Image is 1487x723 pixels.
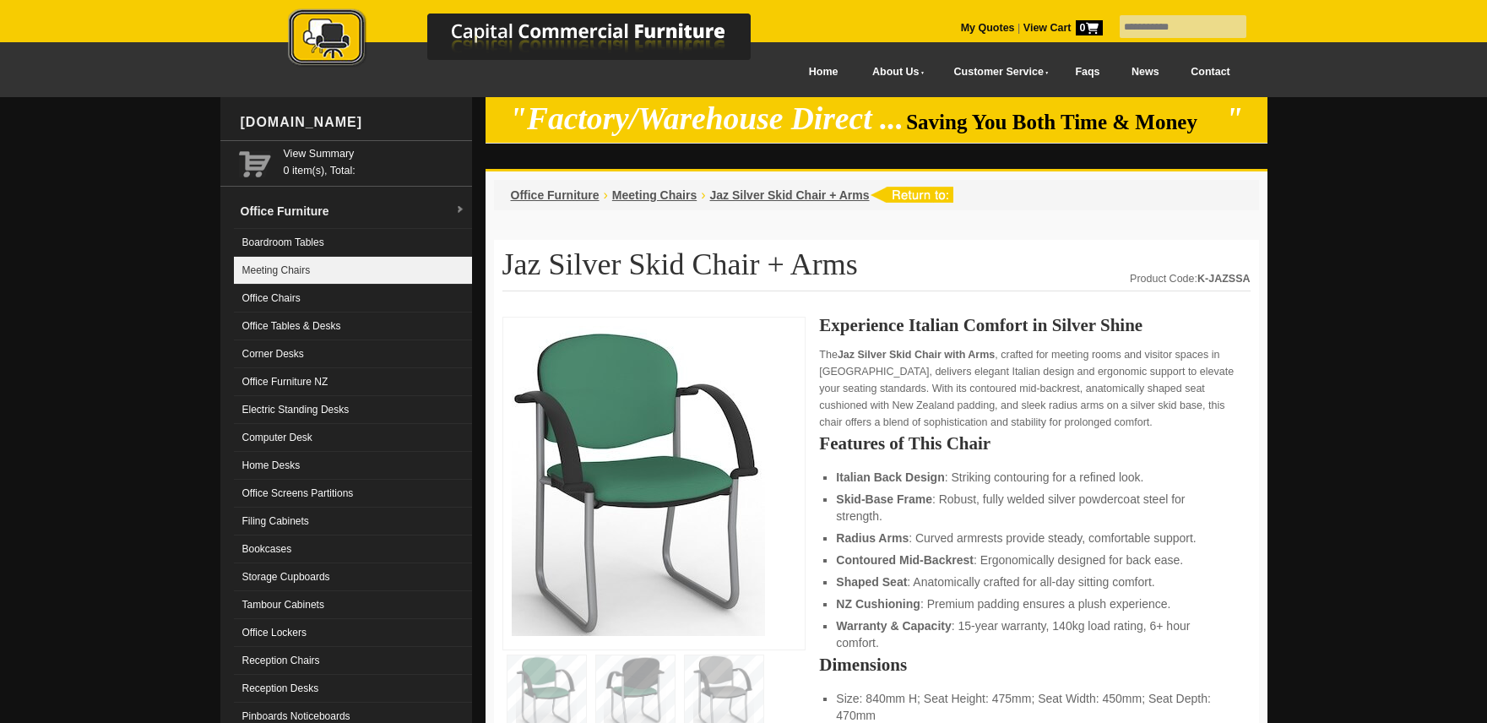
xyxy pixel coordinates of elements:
[502,248,1251,291] h1: Jaz Silver Skid Chair + Arms
[234,340,472,368] a: Corner Desks
[1130,270,1250,287] div: Product Code:
[836,595,1233,612] li: : Premium padding ensures a plush experience.
[836,619,951,633] strong: Warranty & Capacity
[906,111,1223,133] span: Saving You Both Time & Money
[836,469,1233,486] li: : Striking contouring for a refined look.
[836,552,1233,568] li: : Ergonomically designed for back ease.
[234,563,472,591] a: Storage Cupboards
[234,257,472,285] a: Meeting Chairs
[284,145,465,177] span: 0 item(s), Total:
[242,8,833,70] img: Capital Commercial Furniture Logo
[234,368,472,396] a: Office Furniture NZ
[234,535,472,563] a: Bookcases
[1020,22,1102,34] a: View Cart0
[284,145,465,162] a: View Summary
[509,101,904,136] em: "Factory/Warehouse Direct ...
[836,617,1233,651] li: : 15-year warranty, 140kg load rating, 6+ hour comfort.
[234,508,472,535] a: Filing Cabinets
[234,452,472,480] a: Home Desks
[819,656,1250,673] h2: Dimensions
[854,53,935,91] a: About Us
[836,574,1233,590] li: : Anatomically crafted for all-day sitting comfort.
[870,187,953,203] img: return to
[836,597,920,611] strong: NZ Cushioning
[604,187,608,204] li: ›
[234,480,472,508] a: Office Screens Partitions
[234,285,472,313] a: Office Chairs
[961,22,1015,34] a: My Quotes
[234,619,472,647] a: Office Lockers
[234,591,472,619] a: Tambour Cabinets
[935,53,1059,91] a: Customer Service
[819,317,1250,334] h2: Experience Italian Comfort in Silver Shine
[1225,101,1243,136] em: "
[1076,20,1103,35] span: 0
[1175,53,1245,91] a: Contact
[701,187,705,204] li: ›
[710,188,870,202] a: Jaz Silver Skid Chair + Arms
[1023,22,1103,34] strong: View Cart
[234,424,472,452] a: Computer Desk
[234,396,472,424] a: Electric Standing Desks
[1115,53,1175,91] a: News
[512,326,765,636] img: Jaz Silver Skid Chair + Arms
[455,205,465,215] img: dropdown
[836,531,909,545] strong: Radius Arms
[836,491,1233,525] li: : Robust, fully welded silver powdercoat steel for strength.
[242,8,833,75] a: Capital Commercial Furniture Logo
[836,470,944,484] strong: Italian Back Design
[819,435,1250,452] h2: Features of This Chair
[836,553,974,567] strong: Contoured Mid-Backrest
[838,349,995,361] strong: Jaz Silver Skid Chair with Arms
[234,194,472,229] a: Office Furnituredropdown
[612,188,697,202] a: Meeting Chairs
[819,346,1250,431] p: The , crafted for meeting rooms and visitor spaces in [GEOGRAPHIC_DATA], delivers elegant Italian...
[234,313,472,340] a: Office Tables & Desks
[1060,53,1116,91] a: Faqs
[234,229,472,257] a: Boardroom Tables
[836,575,907,589] strong: Shaped Seat
[1197,273,1251,285] strong: K-JAZSSA
[234,97,472,148] div: [DOMAIN_NAME]
[836,530,1233,546] li: : Curved armrests provide steady, comfortable support.
[511,188,600,202] a: Office Furniture
[836,492,932,506] strong: Skid-Base Frame
[234,675,472,703] a: Reception Desks
[234,647,472,675] a: Reception Chairs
